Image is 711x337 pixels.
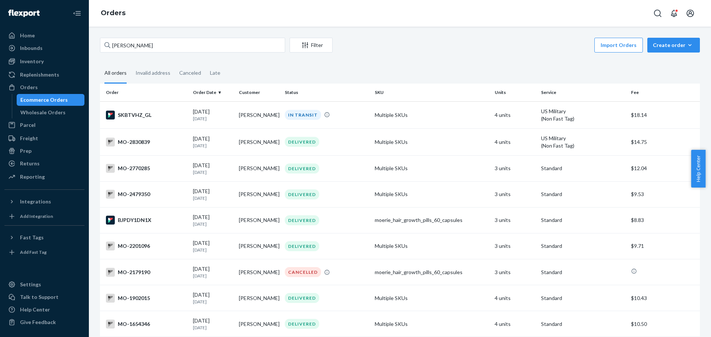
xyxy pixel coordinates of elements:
div: Parcel [20,121,36,129]
div: DELIVERED [285,241,319,251]
div: Inbounds [20,44,43,52]
ol: breadcrumbs [95,3,131,24]
p: [DATE] [193,221,233,227]
p: [DATE] [193,169,233,175]
div: [DATE] [193,291,233,305]
td: $9.71 [628,233,700,259]
p: [DATE] [193,195,233,201]
a: Add Fast Tag [4,246,84,258]
a: Reporting [4,171,84,183]
div: (Non Fast Tag) [541,142,625,149]
div: CANCELLED [285,267,321,277]
td: $10.43 [628,285,700,311]
div: MO-2201096 [106,242,187,250]
div: SKBTVHZ_GL [106,111,187,119]
div: MO-2830839 [106,138,187,146]
td: $10.50 [628,311,700,337]
div: All orders [104,63,127,84]
button: Open account menu [683,6,698,21]
div: [DATE] [193,265,233,279]
button: Integrations [4,196,84,208]
button: Filter [290,38,333,53]
div: [DATE] [193,108,233,122]
button: Import Orders [594,38,643,53]
td: 4 units [492,285,538,311]
td: 3 units [492,259,538,285]
div: IN TRANSIT [285,110,321,120]
div: Filter [290,41,332,49]
td: $14.75 [628,128,700,155]
p: US Military [541,108,625,115]
td: [PERSON_NAME] [236,207,282,233]
button: Open notifications [667,6,681,21]
div: DELIVERED [285,164,319,173]
div: [DATE] [193,135,233,149]
a: Wholesale Orders [17,107,85,118]
div: Add Integration [20,213,53,219]
a: Inbounds [4,42,84,54]
a: Prep [4,145,84,157]
div: MO-1654346 [106,320,187,328]
div: Wholesale Orders [20,109,66,116]
div: DELIVERED [285,137,319,147]
td: [PERSON_NAME] [236,128,282,155]
div: MO-2479350 [106,190,187,199]
a: Returns [4,158,84,169]
a: Orders [101,9,126,17]
p: [DATE] [193,299,233,305]
td: 4 units [492,101,538,128]
div: [DATE] [193,188,233,201]
th: Service [538,84,628,101]
p: Standard [541,165,625,172]
a: Add Integration [4,210,84,222]
th: SKU [372,84,492,101]
div: Freight [20,135,38,142]
a: Settings [4,279,84,290]
a: Home [4,30,84,41]
div: Returns [20,160,40,167]
div: Replenishments [20,71,59,78]
div: Give Feedback [20,319,56,326]
p: Standard [541,269,625,276]
td: Multiple SKUs [372,311,492,337]
div: Orders [20,84,38,91]
a: Ecommerce Orders [17,94,85,106]
th: Order Date [190,84,236,101]
a: Parcel [4,119,84,131]
div: moerie_hair_growth_pills_60_capsules [375,269,489,276]
td: 3 units [492,233,538,259]
button: Help Center [691,150,705,188]
a: Help Center [4,304,84,316]
div: [DATE] [193,213,233,227]
input: Search orders [100,38,285,53]
div: DELIVERED [285,319,319,329]
div: (Non Fast Tag) [541,115,625,122]
a: Inventory [4,55,84,67]
div: Integrations [20,198,51,205]
td: 3 units [492,207,538,233]
p: [DATE] [193,273,233,279]
td: Multiple SKUs [372,233,492,259]
td: $18.14 [628,101,700,128]
div: Inventory [20,58,44,65]
div: moerie_hair_growth_pills_60_capsules [375,216,489,224]
div: MO-1902015 [106,294,187,303]
a: Replenishments [4,69,84,81]
p: Standard [541,216,625,224]
div: [DATE] [193,239,233,253]
p: Standard [541,191,625,198]
div: Customer [239,89,279,95]
div: DELIVERED [285,215,319,225]
td: [PERSON_NAME] [236,259,282,285]
div: MO-2770285 [106,164,187,173]
a: Orders [4,81,84,93]
p: Standard [541,294,625,302]
button: Create order [647,38,700,53]
p: Standard [541,242,625,250]
a: Freight [4,132,84,144]
div: Home [20,32,35,39]
td: [PERSON_NAME] [236,181,282,207]
button: Fast Tags [4,232,84,243]
div: Ecommerce Orders [20,96,68,104]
